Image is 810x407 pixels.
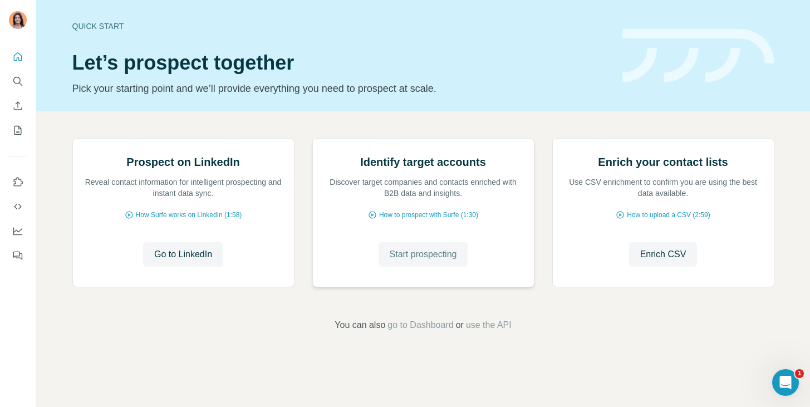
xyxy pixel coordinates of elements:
span: 1 [795,369,804,378]
span: Start prospecting [390,248,457,261]
button: Search [9,71,27,91]
button: go to Dashboard [387,318,453,332]
p: Pick your starting point and we’ll provide everything you need to prospect at scale. [72,81,609,96]
button: use the API [466,318,512,332]
button: My lists [9,120,27,140]
h2: Prospect on LinkedIn [126,154,239,170]
h2: Enrich your contact lists [598,154,728,170]
button: Quick start [9,47,27,67]
p: Use CSV enrichment to confirm you are using the best data available. [564,176,763,199]
p: Reveal contact information for intelligent prospecting and instant data sync. [84,176,283,199]
button: Enrich CSV [9,96,27,116]
div: Quick start [72,21,609,32]
p: Discover target companies and contacts enriched with B2B data and insights. [324,176,523,199]
button: Feedback [9,246,27,266]
button: Dashboard [9,221,27,241]
span: How to upload a CSV (2:59) [627,210,710,220]
img: Avatar [9,11,27,29]
span: Go to LinkedIn [154,248,212,261]
span: You can also [335,318,385,332]
button: Use Surfe API [9,197,27,217]
iframe: Intercom live chat [772,369,799,396]
button: Enrich CSV [629,242,698,267]
span: or [456,318,464,332]
h2: Identify target accounts [360,154,486,170]
h1: Let’s prospect together [72,52,609,74]
button: Start prospecting [379,242,468,267]
span: How to prospect with Surfe (1:30) [379,210,478,220]
button: Go to LinkedIn [143,242,223,267]
span: How Surfe works on LinkedIn (1:58) [136,210,242,220]
span: Enrich CSV [640,248,686,261]
button: Use Surfe on LinkedIn [9,172,27,192]
img: banner [622,29,774,83]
